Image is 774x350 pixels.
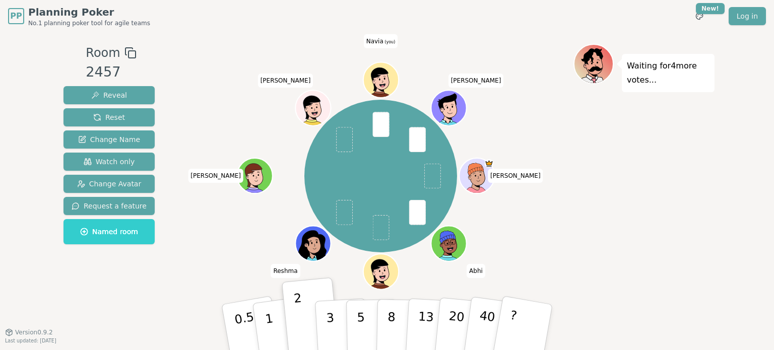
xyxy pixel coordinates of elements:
button: Change Avatar [63,175,155,193]
button: New! [690,7,708,25]
button: Named room [63,219,155,244]
span: Click to change your name [467,264,485,278]
span: Click to change your name [271,264,300,278]
span: Reveal [91,90,127,100]
a: PPPlanning PokerNo.1 planning poker tool for agile teams [8,5,150,27]
span: Room [86,44,120,62]
span: Change Name [78,134,140,145]
span: Click to change your name [258,74,313,88]
span: Change Avatar [77,179,142,189]
button: Click to change your avatar [364,63,398,97]
button: Change Name [63,130,155,149]
span: (you) [383,40,396,44]
span: Watch only [84,157,135,167]
button: Watch only [63,153,155,171]
span: PP [10,10,22,22]
span: Version 0.9.2 [15,328,53,336]
div: 2457 [86,62,136,83]
span: Click to change your name [188,169,243,183]
span: Reset [93,112,125,122]
button: Reveal [63,86,155,104]
span: Click to change your name [488,169,543,183]
a: Log in [729,7,766,25]
span: Click to change your name [364,34,398,48]
span: Planning Poker [28,5,150,19]
span: Last updated: [DATE] [5,338,56,343]
div: New! [696,3,725,14]
button: Reset [63,108,155,126]
span: Click to change your name [448,74,504,88]
button: Version0.9.2 [5,328,53,336]
button: Request a feature [63,197,155,215]
span: Steve is the host [484,159,493,168]
p: 2 [293,291,306,346]
span: No.1 planning poker tool for agile teams [28,19,150,27]
span: Named room [80,227,138,237]
span: Request a feature [72,201,147,211]
p: Waiting for 4 more votes... [627,59,709,87]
